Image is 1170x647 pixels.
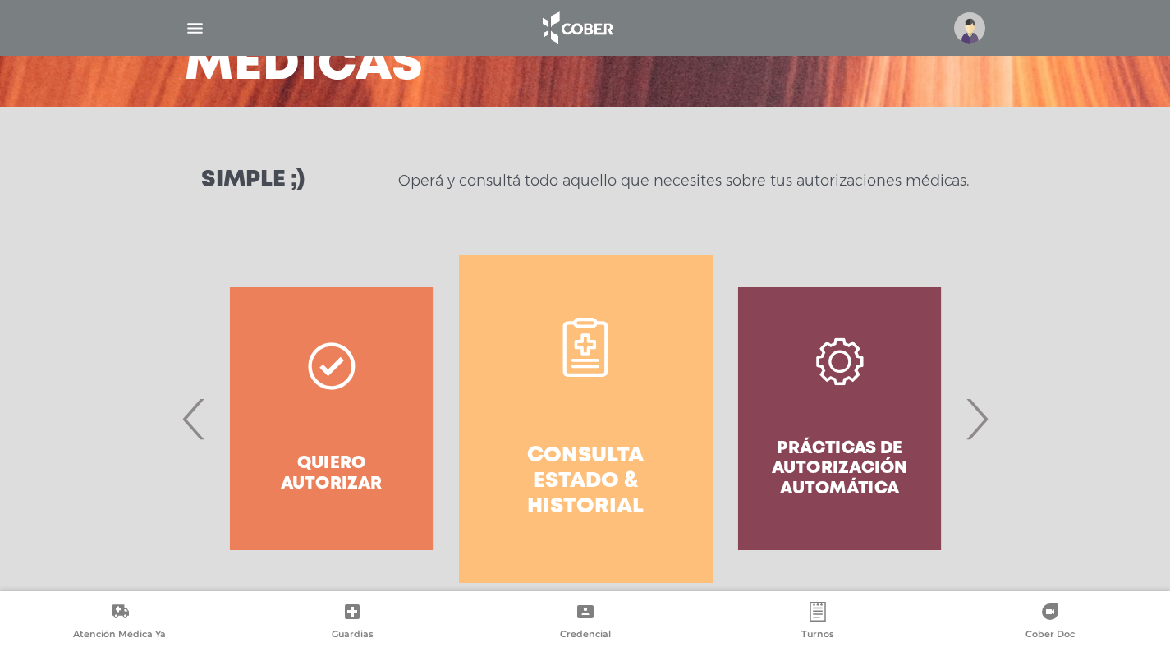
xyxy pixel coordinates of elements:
[459,255,713,583] a: Consulta estado & historial
[954,12,985,44] img: profile-placeholder.svg
[332,628,374,643] span: Guardias
[961,374,993,463] span: Next
[178,374,210,463] span: Previous
[1025,628,1075,643] span: Cober Doc
[398,171,969,190] p: Operá y consultá todo aquello que necesites sobre tus autorizaciones médicas.
[185,2,646,87] h3: Autorizaciones médicas
[73,628,166,643] span: Atención Médica Ya
[701,602,934,644] a: Turnos
[934,602,1167,644] a: Cober Doc
[236,602,468,644] a: Guardias
[489,443,683,521] h4: Consulta estado & historial
[201,169,305,192] h3: Simple ;)
[469,602,701,644] a: Credencial
[560,628,611,643] span: Credencial
[534,8,620,48] img: logo_cober_home-white.png
[801,628,834,643] span: Turnos
[3,602,236,644] a: Atención Médica Ya
[185,18,205,39] img: Cober_menu-lines-white.svg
